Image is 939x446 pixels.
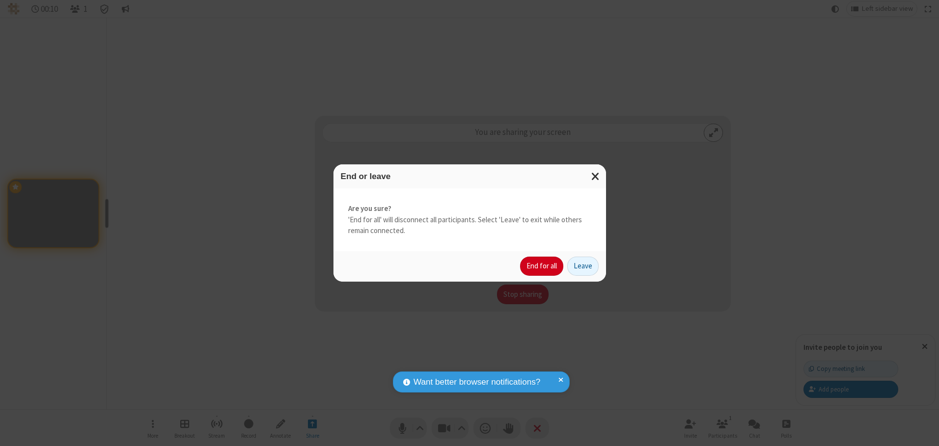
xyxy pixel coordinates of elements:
[348,203,591,214] strong: Are you sure?
[520,257,563,276] button: End for all
[333,188,606,251] div: 'End for all' will disconnect all participants. Select 'Leave' to exit while others remain connec...
[341,172,599,181] h3: End or leave
[585,164,606,188] button: Close modal
[567,257,599,276] button: Leave
[414,376,540,389] span: Want better browser notifications?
